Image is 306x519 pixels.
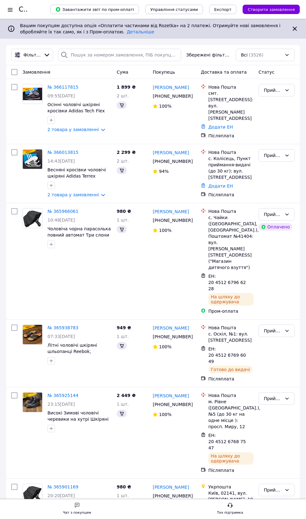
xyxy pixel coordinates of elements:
[47,192,99,197] a: 2 товара у замовленні
[47,393,78,398] a: № 365925144
[264,152,282,159] div: Прийнято
[50,5,139,14] button: Завантажити звіт по пром-оплаті
[47,343,108,379] a: Літні чоловічі шкіряні шльопанці Reebok, коричневі повсякденні шльопанці Рибок із натуральної шкі...
[47,402,75,407] span: 23:15[DATE]
[23,484,42,503] img: Фото товару
[117,484,131,489] span: 980 ₴
[22,149,42,169] a: Фото товару
[47,218,75,223] span: 10:48[DATE]
[208,149,254,155] div: Нова Пошта
[55,7,134,12] span: Завантажити звіт по пром-оплаті
[153,94,193,99] span: [PHONE_NUMBER]
[264,395,282,402] div: Прийнято
[209,5,237,14] button: Експорт
[208,331,254,343] div: с. Оскіл, №1: вул. [STREET_ADDRESS]
[22,325,42,345] a: Фото товару
[208,392,254,399] div: Нова Пошта
[208,467,254,473] div: Післяплата
[153,493,193,498] span: [PHONE_NUMBER]
[208,490,254,502] div: Київ, 02141, вул. [PERSON_NAME], 10
[208,84,254,90] div: Нова Пошта
[47,150,78,155] a: № 366013815
[259,499,292,506] div: Оплачено
[23,88,42,100] img: Фото товару
[208,346,246,364] span: ЕН: 20 4512 6769 6049
[208,214,254,271] div: с. Чайки ([GEOGRAPHIC_DATA], [GEOGRAPHIC_DATA].), Поштомат №41404: вул. [PERSON_NAME][STREET_ADDR...
[243,5,300,14] button: Створити замовлення
[117,209,131,214] span: 980 ₴
[145,5,203,14] button: Управління статусами
[153,402,193,407] span: [PHONE_NUMBER]
[117,334,129,339] span: 1 шт.
[186,52,230,58] span: Збережені фільтри:
[20,23,280,34] span: Вашим покупцям доступна опція «Оплатити частинами від Rozetka» на 2 платежі. Отримуйте нові замов...
[22,484,42,504] a: Фото товару
[47,334,75,339] span: 07:33[DATE]
[117,85,136,90] span: 1 899 ₴
[47,167,110,203] a: Весняні кросівки чоловічі шкіряні Adidas Terrex (Адидас Террекс) білі з чорним зручні з натуральн...
[47,484,78,489] a: № 365901169
[208,452,254,465] div: На шляху до одержувача
[117,218,129,223] span: 1 шт.
[153,149,189,156] a: [PERSON_NAME]
[208,433,246,450] span: ЕН: 20 4512 6768 7547
[47,493,75,498] span: 20:20[DATE]
[127,29,154,34] a: Детальніше
[47,209,78,214] a: № 365966061
[241,52,248,58] span: Всі
[159,228,171,233] span: 100%
[117,93,129,98] span: 2 шт.
[153,218,193,223] span: [PHONE_NUMBER]
[259,223,292,231] div: Оплачено
[159,412,171,417] span: 100%
[153,208,189,215] a: [PERSON_NAME]
[208,192,254,198] div: Післяплата
[47,226,111,250] a: Чоловіча чорна парасолька повний автомат Три слони антивітер на 12 потрійних спиць 07563-1
[117,159,129,164] span: 2 шт.
[58,49,181,61] input: Пошук за номером замовлення, ПІБ покупця, номером телефону, Email, номером накладної
[217,510,243,516] div: Тех підтримка
[22,70,50,75] span: Замовлення
[117,325,131,330] span: 949 ₴
[159,169,169,174] span: 94%
[117,150,136,155] span: 2 299 ₴
[208,90,254,121] div: смт. [STREET_ADDRESS]: вул. [PERSON_NAME][STREET_ADDRESS]
[153,159,193,164] span: [PHONE_NUMBER]
[117,70,128,75] span: Cума
[208,484,254,490] div: Укрпошта
[47,93,75,98] span: 09:55[DATE]
[22,84,42,104] a: Фото товару
[208,376,254,382] div: Післяплата
[264,87,282,94] div: Прийнято
[208,293,254,306] div: На шляху до одержувача
[153,84,189,91] a: [PERSON_NAME]
[264,327,282,334] div: Прийнято
[208,366,253,373] div: Готово до видачі
[23,393,42,412] img: Фото товару
[236,7,300,12] a: Створити замовлення
[248,7,295,12] span: Створити замовлення
[22,392,42,412] a: Фото товару
[214,7,232,12] span: Експорт
[264,487,282,493] div: Прийнято
[22,208,42,228] a: Фото товару
[153,70,175,75] span: Покупець
[208,308,254,314] div: Пром-оплата
[19,6,82,13] h1: Список замовлень
[264,211,282,218] div: Прийнято
[153,325,189,331] a: [PERSON_NAME]
[201,70,247,75] span: Доставка та оплата
[208,208,254,214] div: Нова Пошта
[259,70,274,75] span: Статус
[249,52,264,57] span: (3526)
[47,102,105,132] a: Осінні чоловічі шкіряні кросівки Adidas Tech Flex (Адідас) чорні якісні з натуральної шкіри на ве...
[153,334,193,339] span: [PHONE_NUMBER]
[117,393,136,398] span: 2 449 ₴
[47,410,109,440] a: Високі Зимові чоловічі черевики на хутрі Шкіряні теплі зима, спортивні черевики натуральна шкіра ...
[117,402,129,407] span: 1 шт.
[47,85,78,90] a: № 366117815
[208,399,254,430] div: м. Рівне ([GEOGRAPHIC_DATA].), №5 (до 30 кг на одне місце ): просп. Миру, 12
[23,149,42,169] img: Фото товару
